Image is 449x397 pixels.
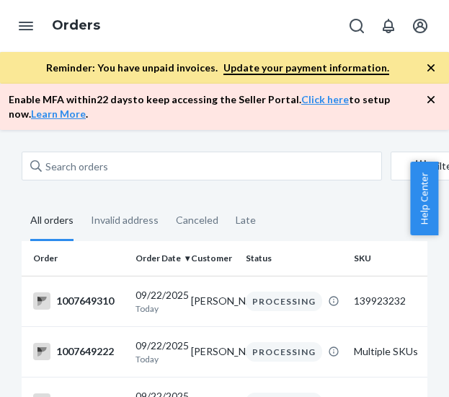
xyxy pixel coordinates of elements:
th: Order [22,241,130,276]
div: 09/22/2025 [135,288,179,315]
iframe: Opens a widget where you can chat to one of our agents [357,354,435,390]
div: Invalid address [91,201,159,239]
div: All orders [30,201,74,241]
div: Canceled [176,201,218,239]
button: Open account menu [406,12,435,40]
div: 1007649310 [33,292,124,310]
p: Reminder: You have unpaid invoices. [46,61,389,75]
div: PROCESSING [246,342,322,362]
div: Customer [191,252,235,264]
p: Enable MFA within 22 days to keep accessing the Seller Portal. to setup now. . [9,92,426,121]
button: Open Search Box [342,12,371,40]
td: [PERSON_NAME] [185,276,241,326]
button: Open notifications [374,12,403,40]
a: Update your payment information. [223,61,389,75]
p: Today [135,302,179,315]
th: Order Date [130,241,185,276]
div: PROCESSING [246,292,322,311]
button: Help Center [410,162,438,235]
a: Orders [52,17,100,33]
a: Learn More [31,108,86,120]
a: Click here [301,93,349,105]
ol: breadcrumbs [40,5,112,47]
button: Open Navigation [12,12,40,40]
div: 09/22/2025 [135,339,179,365]
div: 1007649222 [33,343,124,360]
input: Search orders [22,152,382,180]
p: Today [135,353,179,365]
th: Status [240,241,348,276]
td: [PERSON_NAME] [185,326,241,377]
div: Late [236,201,256,239]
